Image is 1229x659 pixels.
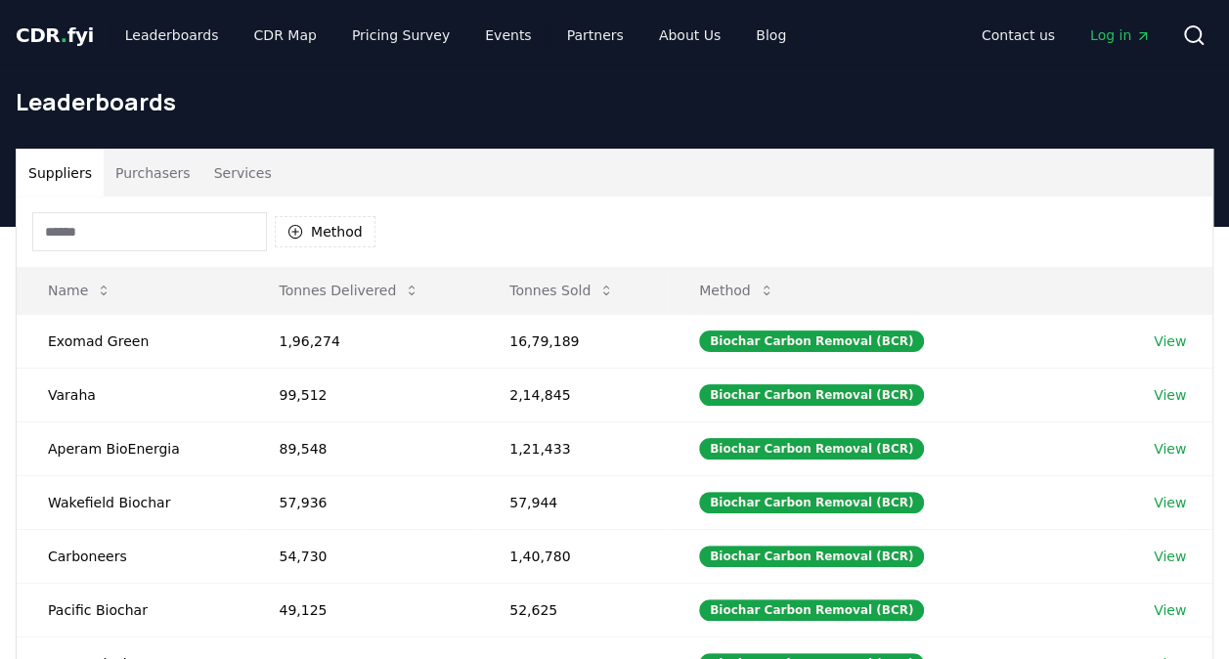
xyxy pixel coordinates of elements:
[1154,439,1186,459] a: View
[683,271,790,310] button: Method
[966,18,1166,53] nav: Main
[17,150,104,197] button: Suppliers
[966,18,1071,53] a: Contact us
[202,150,284,197] button: Services
[1154,547,1186,566] a: View
[478,368,668,421] td: 2,14,845
[336,18,465,53] a: Pricing Survey
[17,314,247,368] td: Exomad Green
[275,216,375,247] button: Method
[699,546,924,567] div: Biochar Carbon Removal (BCR)
[110,18,235,53] a: Leaderboards
[478,421,668,475] td: 1,21,433
[247,475,478,529] td: 57,936
[1154,493,1186,512] a: View
[17,475,247,529] td: Wakefield Biochar
[110,18,802,53] nav: Main
[699,599,924,621] div: Biochar Carbon Removal (BCR)
[247,421,478,475] td: 89,548
[32,271,127,310] button: Name
[1154,385,1186,405] a: View
[104,150,202,197] button: Purchasers
[17,529,247,583] td: Carboneers
[551,18,639,53] a: Partners
[478,475,668,529] td: 57,944
[16,86,1213,117] h1: Leaderboards
[263,271,435,310] button: Tonnes Delivered
[17,583,247,637] td: Pacific Biochar
[239,18,332,53] a: CDR Map
[643,18,736,53] a: About Us
[699,330,924,352] div: Biochar Carbon Removal (BCR)
[478,314,668,368] td: 16,79,189
[699,438,924,460] div: Biochar Carbon Removal (BCR)
[16,23,94,47] span: CDR fyi
[247,314,478,368] td: 1,96,274
[1154,600,1186,620] a: View
[478,583,668,637] td: 52,625
[1154,331,1186,351] a: View
[699,492,924,513] div: Biochar Carbon Removal (BCR)
[494,271,630,310] button: Tonnes Sold
[17,421,247,475] td: Aperam BioEnergia
[17,368,247,421] td: Varaha
[478,529,668,583] td: 1,40,780
[469,18,547,53] a: Events
[16,22,94,49] a: CDR.fyi
[247,583,478,637] td: 49,125
[699,384,924,406] div: Biochar Carbon Removal (BCR)
[247,368,478,421] td: 99,512
[1090,25,1151,45] span: Log in
[1075,18,1166,53] a: Log in
[740,18,802,53] a: Blog
[247,529,478,583] td: 54,730
[61,23,67,47] span: .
